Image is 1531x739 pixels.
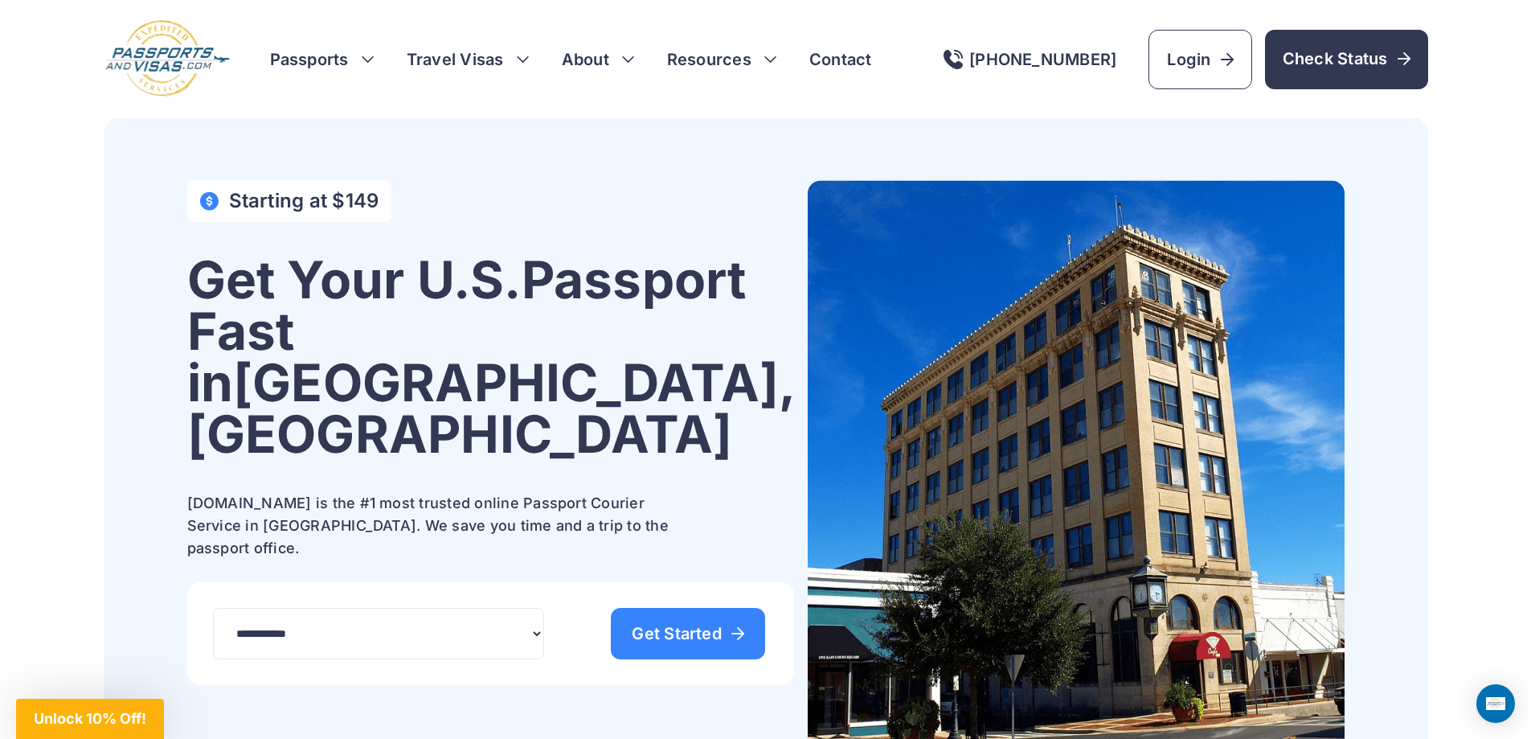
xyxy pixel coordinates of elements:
[809,48,872,71] a: Contact
[944,50,1116,69] a: [PHONE_NUMBER]
[187,254,795,460] h1: Get Your U.S. Passport Fast in [GEOGRAPHIC_DATA], [GEOGRAPHIC_DATA]
[407,48,530,71] h3: Travel Visas
[270,48,375,71] h3: Passports
[611,608,765,659] a: Get Started
[34,710,146,727] span: Unlock 10% Off!
[16,699,164,739] div: Unlock 10% Off!
[562,48,609,71] a: About
[632,626,744,642] span: Get Started
[667,48,777,71] h3: Resources
[229,190,379,212] h4: Starting at $149
[104,19,231,99] img: Logo
[1476,684,1515,723] div: Open Intercom Messenger
[1167,48,1233,71] span: Login
[1148,30,1251,89] a: Login
[1265,30,1428,89] a: Check Status
[1283,47,1410,70] span: Check Status
[187,492,686,560] p: [DOMAIN_NAME] is the #1 most trusted online Passport Courier Service in [GEOGRAPHIC_DATA]. We sav...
